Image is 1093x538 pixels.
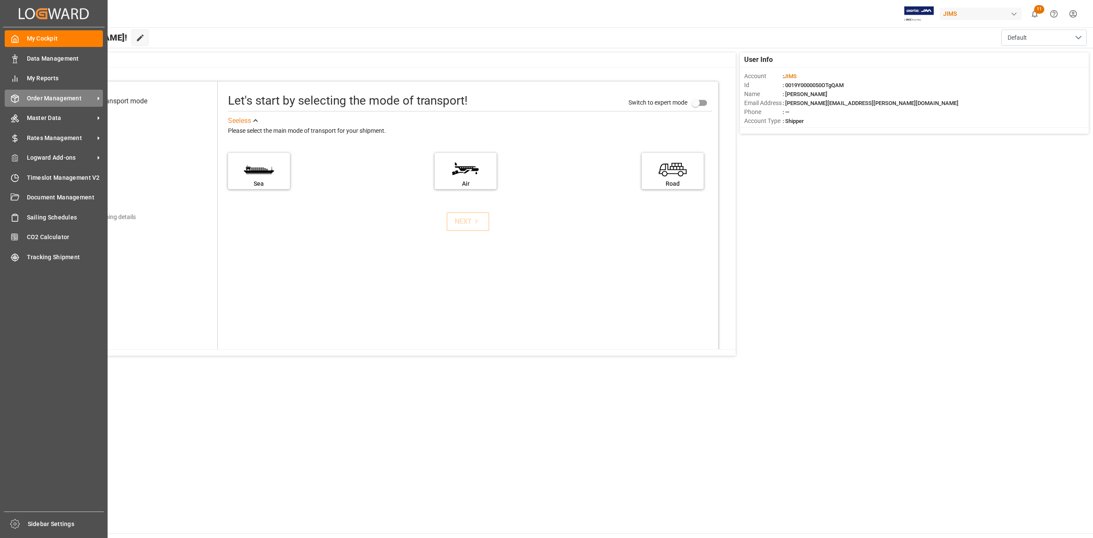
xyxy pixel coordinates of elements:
[744,117,783,126] span: Account Type
[5,229,103,246] a: CO2 Calculator
[628,99,687,106] span: Switch to expert mode
[744,72,783,81] span: Account
[27,54,103,63] span: Data Management
[940,8,1022,20] div: JIMS
[28,520,104,529] span: Sidebar Settings
[783,91,827,97] span: : [PERSON_NAME]
[744,99,783,108] span: Email Address
[783,82,844,88] span: : 0019Y0000050OTgQAM
[5,70,103,87] a: My Reports
[1001,29,1087,46] button: open menu
[783,109,789,115] span: : —
[940,6,1025,22] button: JIMS
[5,189,103,206] a: Document Management
[1025,4,1044,23] button: show 11 new notifications
[783,73,797,79] span: :
[27,34,103,43] span: My Cockpit
[439,179,492,188] div: Air
[5,209,103,225] a: Sailing Schedules
[232,179,286,188] div: Sea
[27,114,94,123] span: Master Data
[27,153,94,162] span: Logward Add-ons
[744,108,783,117] span: Phone
[228,92,468,110] div: Let's start by selecting the mode of transport!
[744,90,783,99] span: Name
[447,212,489,231] button: NEXT
[228,126,712,136] div: Please select the main mode of transport for your shipment.
[5,30,103,47] a: My Cockpit
[783,100,959,106] span: : [PERSON_NAME][EMAIL_ADDRESS][PERSON_NAME][DOMAIN_NAME]
[27,253,103,262] span: Tracking Shipment
[784,73,797,79] span: JIMS
[27,213,103,222] span: Sailing Schedules
[81,96,147,106] div: Select transport mode
[783,118,804,124] span: : Shipper
[27,94,94,103] span: Order Management
[5,50,103,67] a: Data Management
[228,116,251,126] div: See less
[27,193,103,202] span: Document Management
[1008,33,1027,42] span: Default
[5,169,103,186] a: Timeslot Management V2
[646,179,699,188] div: Road
[1034,5,1044,14] span: 11
[27,74,103,83] span: My Reports
[744,55,773,65] span: User Info
[27,134,94,143] span: Rates Management
[5,249,103,265] a: Tracking Shipment
[1044,4,1064,23] button: Help Center
[904,6,934,21] img: Exertis%20JAM%20-%20Email%20Logo.jpg_1722504956.jpg
[455,216,481,227] div: NEXT
[27,173,103,182] span: Timeslot Management V2
[82,213,136,222] div: Add shipping details
[27,233,103,242] span: CO2 Calculator
[744,81,783,90] span: Id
